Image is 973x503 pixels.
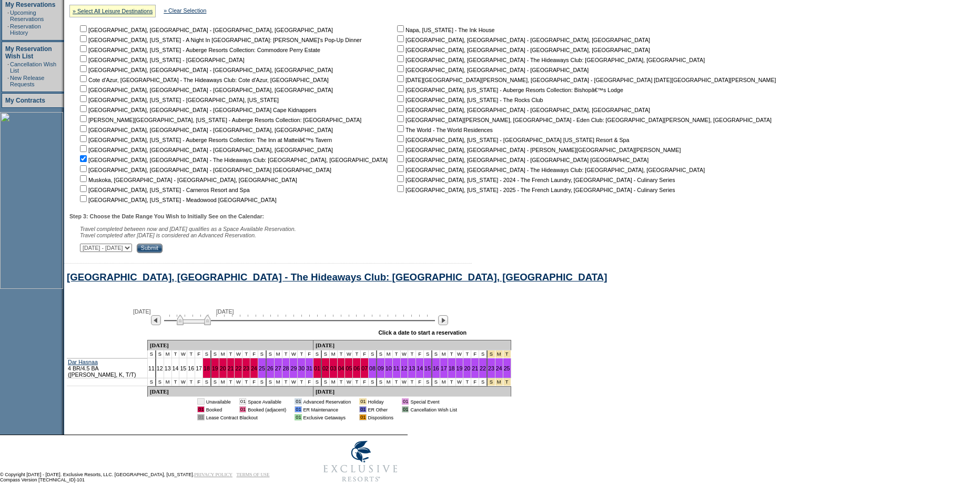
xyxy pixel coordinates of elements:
span: [DATE] [133,308,151,315]
nobr: [GEOGRAPHIC_DATA], [GEOGRAPHIC_DATA] - The Hideaways Club: [GEOGRAPHIC_DATA], [GEOGRAPHIC_DATA] [395,57,705,63]
nobr: [GEOGRAPHIC_DATA], [GEOGRAPHIC_DATA] - [GEOGRAPHIC_DATA] [GEOGRAPHIC_DATA] [395,157,648,163]
a: 28 [283,365,289,371]
a: 10 [386,365,392,371]
td: S [267,378,275,386]
a: 17 [441,365,447,371]
nobr: [GEOGRAPHIC_DATA], [US_STATE] - [GEOGRAPHIC_DATA], [US_STATE] [78,97,279,103]
td: S [156,350,164,358]
td: 01 [295,406,301,413]
a: My Contracts [5,97,45,104]
td: M [440,350,448,358]
a: My Reservations [5,1,55,8]
nobr: [GEOGRAPHIC_DATA], [US_STATE] - Auberge Resorts Collection: Bishopâ€™s Lodge [395,87,623,93]
nobr: [GEOGRAPHIC_DATA], [GEOGRAPHIC_DATA] - [GEOGRAPHIC_DATA], [GEOGRAPHIC_DATA] [78,147,333,153]
td: T [448,378,456,386]
td: T [393,350,401,358]
td: M [330,378,338,386]
td: S [479,378,488,386]
td: Exclusive Getaways [303,414,351,420]
td: T [393,378,401,386]
td: S [322,378,330,386]
input: Submit [137,244,163,253]
nobr: [GEOGRAPHIC_DATA], [US_STATE] - Meadowood [GEOGRAPHIC_DATA] [78,197,277,203]
a: My Reservation Wish List [5,45,52,60]
td: W [345,350,353,358]
td: S [313,378,322,386]
td: T [353,378,361,386]
td: W [345,378,353,386]
a: PRIVACY POLICY [194,472,232,477]
td: F [195,378,203,386]
td: T [172,350,180,358]
td: W [179,378,187,386]
td: T [187,378,195,386]
td: M [275,378,282,386]
td: W [290,350,298,358]
nobr: [GEOGRAPHIC_DATA], [US_STATE] - 2024 - The French Laundry, [GEOGRAPHIC_DATA] - Culinary Series [395,177,675,183]
a: New Release Requests [10,75,44,87]
td: F [416,350,424,358]
td: S [369,378,377,386]
td: M [385,350,393,358]
td: T [227,378,235,386]
td: S [267,350,275,358]
nobr: [PERSON_NAME][GEOGRAPHIC_DATA], [US_STATE] - Auberge Resorts Collection: [GEOGRAPHIC_DATA] [78,117,361,123]
nobr: [GEOGRAPHIC_DATA], [GEOGRAPHIC_DATA] - The Hideaways Club: [GEOGRAPHIC_DATA], [GEOGRAPHIC_DATA] [395,167,705,173]
a: 20 [464,365,470,371]
td: F [306,350,313,358]
a: 08 [369,365,376,371]
a: 22 [235,365,241,371]
td: S [203,378,211,386]
a: Dar Hasnaa [68,359,98,365]
a: 11 [148,365,155,371]
td: W [456,350,464,358]
td: S [432,350,440,358]
a: 13 [409,365,415,371]
nobr: Travel completed after [DATE] is considered an Advanced Reservation. [80,232,256,238]
a: 14 [173,365,179,371]
td: T [408,350,416,358]
td: S [258,350,267,358]
td: S [203,350,211,358]
nobr: [GEOGRAPHIC_DATA], [US_STATE] - The Rocks Club [395,97,543,103]
td: 01 [402,406,409,413]
a: 21 [472,365,478,371]
nobr: [GEOGRAPHIC_DATA], [GEOGRAPHIC_DATA] - [GEOGRAPHIC_DATA], [GEOGRAPHIC_DATA] [78,27,333,33]
nobr: [GEOGRAPHIC_DATA], [GEOGRAPHIC_DATA] - The Hideaways Club: [GEOGRAPHIC_DATA], [GEOGRAPHIC_DATA] [78,157,388,163]
td: Thanksgiving [503,350,511,358]
a: 30 [298,365,305,371]
td: S [424,350,432,358]
b: Step 3: Choose the Date Range You Wish to Initially See on the Calendar: [69,213,264,219]
td: T [282,378,290,386]
td: T [338,378,346,386]
td: S [156,378,164,386]
td: [DATE] [313,340,511,350]
td: S [377,350,385,358]
td: M [440,378,448,386]
td: Advanced Reservation [303,398,351,405]
td: 01 [295,414,301,420]
a: Cancellation Wish List [10,61,56,74]
nobr: [GEOGRAPHIC_DATA], [US_STATE] - Auberge Resorts Collection: Commodore Perry Estate [78,47,320,53]
a: 18 [204,365,210,371]
img: Previous [151,315,161,325]
td: 01 [295,398,301,405]
a: 29 [290,365,297,371]
td: S [313,350,322,358]
a: 26 [267,365,273,371]
td: W [235,350,242,358]
td: W [401,378,409,386]
td: T [448,350,456,358]
td: 01 [359,398,366,405]
td: ER Maintenance [303,406,351,413]
td: · [7,23,9,36]
td: F [416,378,424,386]
a: 06 [353,365,360,371]
nobr: [GEOGRAPHIC_DATA], [GEOGRAPHIC_DATA] - [GEOGRAPHIC_DATA], [GEOGRAPHIC_DATA] [78,127,333,133]
nobr: [GEOGRAPHIC_DATA], [US_STATE] - 2025 - The French Laundry, [GEOGRAPHIC_DATA] - Culinary Series [395,187,675,193]
a: 13 [165,365,171,371]
nobr: [GEOGRAPHIC_DATA], [GEOGRAPHIC_DATA] - [GEOGRAPHIC_DATA], [GEOGRAPHIC_DATA] [78,67,333,73]
nobr: [GEOGRAPHIC_DATA], [GEOGRAPHIC_DATA] - [GEOGRAPHIC_DATA] [GEOGRAPHIC_DATA] [78,167,331,173]
nobr: Napa, [US_STATE] - The Ink House [395,27,494,33]
a: 21 [228,365,234,371]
